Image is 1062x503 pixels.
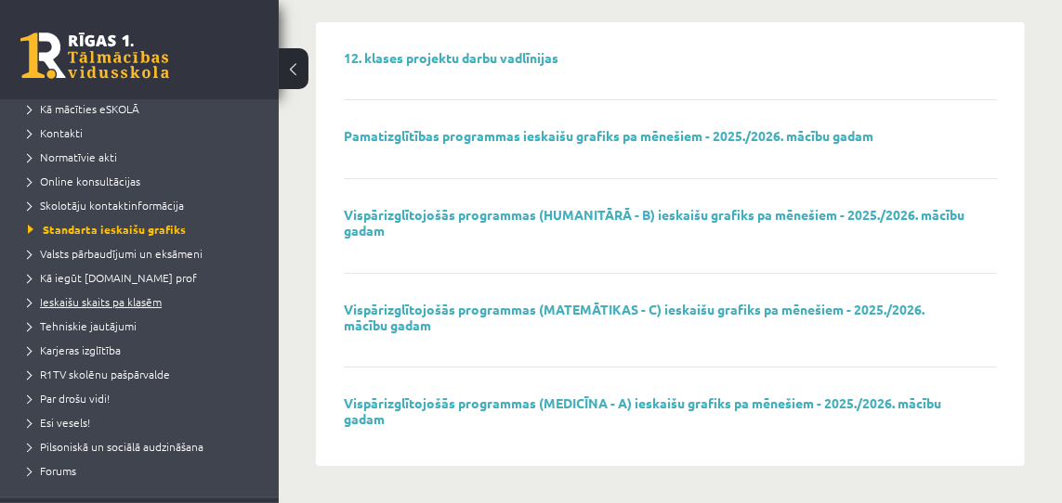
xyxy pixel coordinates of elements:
span: Valsts pārbaudījumi un eksāmeni [28,246,203,261]
span: Online konsultācijas [28,174,140,188]
a: Ieskaišu skaits pa klasēm [28,293,260,310]
span: Karjeras izglītība [28,342,121,357]
a: Standarta ieskaišu grafiks [28,221,260,238]
span: Kā iegūt [DOMAIN_NAME] prof [28,270,197,285]
a: Vispārizglītojošās programmas (HUMANITĀRĀ - B) ieskaišu grafiks pa mēnešiem - 2025./2026. mācību ... [344,206,964,239]
a: Vispārizglītojošās programmas (MATEMĀTIKAS - C) ieskaišu grafiks pa mēnešiem - 2025./2026. mācību... [344,301,924,333]
a: Kontakti [28,124,260,141]
a: Rīgas 1. Tālmācības vidusskola [20,32,169,79]
span: Ieskaišu skaits pa klasēm [28,294,162,309]
a: R1TV skolēnu pašpārvalde [28,366,260,382]
a: Online konsultācijas [28,173,260,189]
span: Esi vesels! [28,415,90,430]
span: Standarta ieskaišu grafiks [28,222,186,237]
a: Valsts pārbaudījumi un eksāmeni [28,245,260,262]
span: Forums [28,463,76,478]
span: Pilsoniskā un sociālā audzināšana [28,439,203,454]
a: 12. klases projektu darbu vadlīnijas [344,49,558,66]
a: Skolotāju kontaktinformācija [28,197,260,213]
span: Kontakti [28,125,83,140]
span: R1TV skolēnu pašpārvalde [28,367,170,381]
a: Pamatizglītības programmas ieskaišu grafiks pa mēnešiem - 2025./2026. mācību gadam [344,127,873,144]
a: Normatīvie akti [28,148,260,165]
a: Par drošu vidi! [28,390,260,406]
a: Forums [28,462,260,479]
span: Skolotāju kontaktinformācija [28,198,184,213]
a: Kā iegūt [DOMAIN_NAME] prof [28,269,260,286]
a: Karjeras izglītība [28,342,260,358]
span: Tehniskie jautājumi [28,318,137,333]
a: Pilsoniskā un sociālā audzināšana [28,438,260,455]
span: Normatīvie akti [28,149,117,164]
span: Kā mācīties eSKOLĀ [28,101,139,116]
a: Esi vesels! [28,414,260,431]
a: Vispārizglītojošās programmas (MEDICĪNA - A) ieskaišu grafiks pa mēnešiem - 2025./2026. mācību gadam [344,394,941,427]
a: Tehniskie jautājumi [28,317,260,334]
span: Par drošu vidi! [28,391,110,406]
a: Kā mācīties eSKOLĀ [28,100,260,117]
